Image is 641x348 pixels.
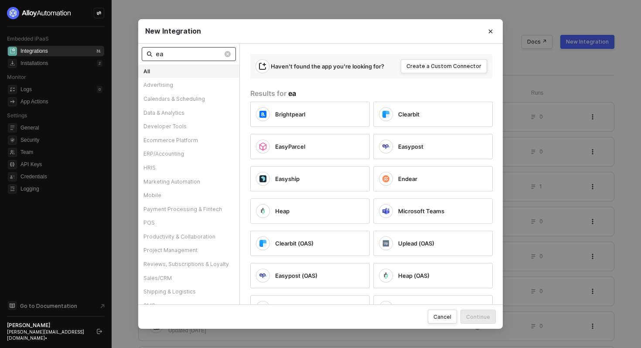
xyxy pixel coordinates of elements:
[259,63,266,70] span: icon-integration
[138,257,239,271] div: Reviews, Subscriptions & Loyalty
[138,285,239,299] div: Shipping & Logistics
[428,310,457,324] button: Cancel
[259,175,266,182] img: icon
[398,207,444,215] span: Microsoft Teams
[138,119,239,133] div: Developer Tools
[138,161,239,175] div: HRIS
[259,304,266,311] img: icon
[138,202,239,216] div: Payment Processing & Fintech
[398,143,423,150] span: Easypost
[138,216,239,230] div: POS
[259,240,266,247] img: icon
[433,313,451,321] div: Cancel
[138,147,239,161] div: ERP/Accounting
[271,62,384,70] div: Haven't found the app you're looking for?
[382,304,389,311] img: icon
[275,207,290,215] span: Heap
[138,271,239,285] div: Sales/CRM
[398,304,440,312] span: EasyShip (OAS)
[382,175,389,182] img: icon
[138,65,239,78] div: All
[259,143,266,150] img: icon
[382,143,389,150] img: icon
[382,111,389,118] img: icon
[382,208,389,215] img: icon
[275,110,305,118] span: Brightpearl
[406,63,481,70] div: Create a Custom Connector
[138,106,239,120] div: Data & Analytics
[275,143,305,150] span: EasyParcel
[225,51,231,57] img: close
[398,110,419,118] span: Clearbit
[398,175,417,183] span: Endear
[138,133,239,147] div: Ecommerce Platform
[398,272,430,280] span: Heap (OAS)
[382,272,389,279] img: icon
[275,175,300,183] span: Easyship
[138,188,239,202] div: Mobile
[138,230,239,244] div: Productivity & Collaboration
[275,304,322,312] span: Brightpearl (OAS)
[259,272,266,279] img: icon
[250,89,503,98] div: Results for
[147,51,152,58] span: icon-search
[401,59,487,73] button: Create a Custom Connector
[138,243,239,257] div: Project Management
[145,27,496,36] div: New Integration
[138,175,239,189] div: Marketing Automation
[156,49,223,59] input: Search
[382,240,389,247] img: icon
[138,78,239,92] div: Advertising
[138,92,239,106] div: Calendars & Scheduling
[275,239,314,247] span: Clearbit (OAS)
[259,208,266,215] img: icon
[478,19,503,44] button: Close
[398,239,434,247] span: Uplead (OAS)
[288,89,296,98] span: ea
[138,299,239,313] div: SMS
[275,272,317,280] span: Easypost (OAS)
[460,310,496,324] button: Continue
[259,111,266,118] img: icon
